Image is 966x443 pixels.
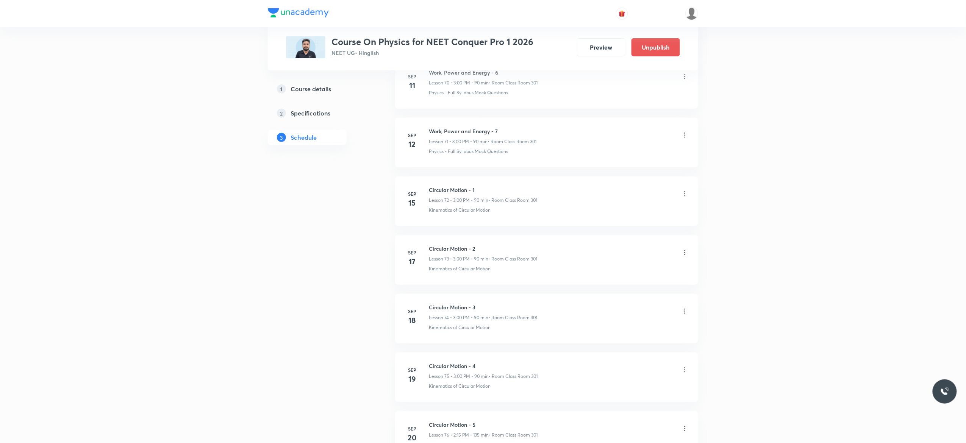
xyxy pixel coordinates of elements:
p: • Room Class Room 301 [489,80,538,86]
h3: Course On Physics for NEET Conquer Pro 1 2026 [331,36,533,47]
p: • Room Class Room 301 [488,314,537,321]
h6: Sep [405,249,420,256]
p: NEET UG • Hinglish [331,49,533,57]
h5: Course details [291,84,331,94]
h6: Sep [405,425,420,432]
a: 2Specifications [268,106,371,121]
p: • Room Class Room 301 [489,373,538,380]
h5: Schedule [291,133,317,142]
h4: 19 [405,373,420,385]
h4: 15 [405,197,420,209]
h4: 11 [405,80,420,91]
p: Lesson 72 • 3:00 PM • 90 min [429,197,488,204]
img: 03F0204B-B8EF-4A27-87A1-BA95292F8BEE_plus.png [286,36,325,58]
h6: Work, Power and Energy - 6 [429,69,538,76]
h6: Circular Motion - 4 [429,362,538,370]
h6: Sep [405,190,420,197]
button: avatar [616,8,628,20]
p: Lesson 71 • 3:00 PM • 90 min [429,138,488,145]
p: Physics - Full Syllabus Mock Questions [429,148,508,155]
img: avatar [619,10,625,17]
p: 2 [277,109,286,118]
h6: Sep [405,132,420,139]
p: • Room Class Room 301 [488,256,537,262]
p: Lesson 76 • 2:15 PM • 135 min [429,432,489,438]
p: Lesson 70 • 3:00 PM • 90 min [429,80,489,86]
img: Company Logo [268,8,329,17]
h5: Specifications [291,109,330,118]
a: Company Logo [268,8,329,19]
p: Lesson 73 • 3:00 PM • 90 min [429,256,488,262]
h6: Circular Motion - 1 [429,186,537,194]
p: Kinematics of Circular Motion [429,383,491,390]
p: Kinematics of Circular Motion [429,265,491,272]
p: Kinematics of Circular Motion [429,207,491,214]
h6: Sep [405,308,420,315]
button: Unpublish [631,38,680,56]
p: • Room Class Room 301 [489,432,538,438]
p: 1 [277,84,286,94]
h6: Work, Power and Energy - 7 [429,127,536,135]
h6: Circular Motion - 5 [429,421,538,429]
p: 3 [277,133,286,142]
p: • Room Class Room 301 [488,138,536,145]
h4: 17 [405,256,420,267]
p: • Room Class Room 301 [488,197,537,204]
h6: Circular Motion - 3 [429,303,537,311]
img: ttu [940,387,949,396]
img: Anuruddha Kumar [685,7,698,20]
a: 1Course details [268,81,371,97]
p: Lesson 74 • 3:00 PM • 90 min [429,314,488,321]
h4: 12 [405,139,420,150]
p: Kinematics of Circular Motion [429,324,491,331]
h6: Sep [405,73,420,80]
p: Lesson 75 • 3:00 PM • 90 min [429,373,489,380]
h6: Sep [405,367,420,373]
h4: 18 [405,315,420,326]
p: Physics - Full Syllabus Mock Questions [429,89,508,96]
h6: Circular Motion - 2 [429,245,537,253]
button: Preview [577,38,625,56]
